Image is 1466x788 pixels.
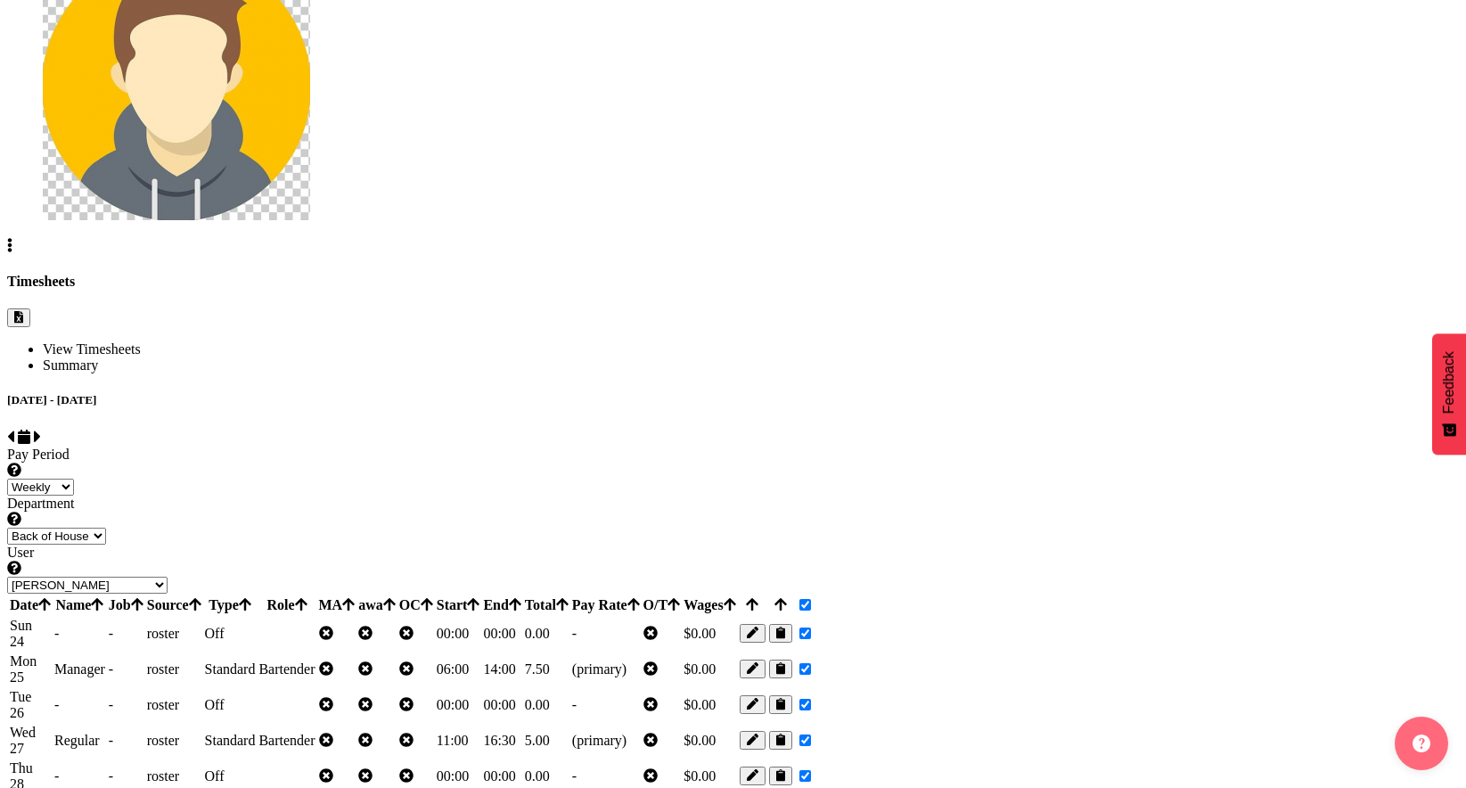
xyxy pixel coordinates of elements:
span: - [572,626,577,641]
span: roster [147,626,179,641]
td: 7.50 [524,653,569,686]
span: Sun [10,618,32,633]
span: Mon [10,653,37,669]
span: - [572,768,577,784]
span: Pay Rate [572,597,640,612]
span: Job [109,597,143,612]
span: O/T [643,597,681,612]
button: Export CSV [7,308,30,327]
td: 11:00 [436,724,481,758]
td: 14:00 [482,653,521,686]
span: 27 [10,741,24,756]
td: 16:30 [482,724,521,758]
span: OC [399,597,433,612]
h4: Timesheets [7,274,1459,290]
td: $0.00 [683,688,736,722]
span: roster [147,733,179,748]
span: Thu [10,760,33,776]
td: $0.00 [683,617,736,651]
span: - [109,626,113,641]
span: Role [266,597,307,612]
span: Bartender [258,733,315,748]
span: Tue [10,689,31,704]
td: Standard [204,653,257,686]
h5: [DATE] - [DATE] [7,393,1459,407]
td: 0.00 [524,617,569,651]
span: roster [147,768,179,784]
td: 00:00 [482,688,521,722]
span: (primary) [572,733,627,748]
td: Standard [204,724,257,758]
span: Source [147,597,201,612]
span: MA [319,597,356,612]
td: $0.00 [683,653,736,686]
span: roster [147,661,179,677]
span: Start [437,597,480,612]
td: 00:00 [436,688,481,722]
span: End [483,597,520,612]
span: 24 [10,634,24,649]
span: - [109,697,113,712]
span: Wed [10,725,36,740]
td: 00:00 [482,617,521,651]
span: Wages [684,597,735,612]
span: View Timesheets [43,341,141,357]
span: awa [358,597,396,612]
span: - [54,768,59,784]
span: Type [209,597,250,612]
span: Feedback [1441,351,1457,414]
span: Regular [54,733,100,748]
span: - [54,626,59,641]
span: 25 [10,669,24,685]
button: Feedback - Show survey [1432,333,1466,455]
td: Off [204,617,257,651]
span: Date [10,597,51,612]
span: roster [147,697,179,712]
span: - [109,733,113,748]
span: - [109,661,113,677]
span: Bartender [258,661,315,677]
td: 00:00 [436,617,481,651]
span: Manager [54,661,105,677]
label: Pay Period [7,447,1459,479]
span: (primary) [572,661,627,677]
td: 5.00 [524,724,569,758]
span: - [109,768,113,784]
label: User [7,545,1459,577]
span: - [572,697,577,712]
td: $0.00 [683,724,736,758]
span: Summary [43,357,98,373]
td: 06:00 [436,653,481,686]
img: help-xxl-2.png [1413,735,1430,752]
td: Off [204,688,257,722]
span: Name [55,597,103,612]
span: - [54,697,59,712]
span: Total [525,597,569,612]
td: 0.00 [524,688,569,722]
label: Department [7,496,1459,528]
span: 26 [10,705,24,720]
